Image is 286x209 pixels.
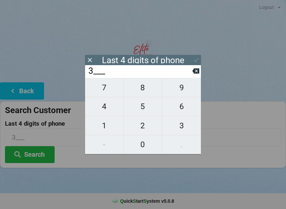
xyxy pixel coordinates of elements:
[85,97,124,116] button: 4
[162,97,201,116] button: 6
[124,119,162,133] span: 2
[85,81,123,95] span: 7
[85,119,123,133] span: 1
[162,81,201,95] span: 9
[85,116,124,135] button: 1
[124,138,162,151] span: 0
[124,116,163,135] button: 2
[124,81,162,95] span: 8
[124,97,163,116] button: 5
[85,78,124,97] button: 7
[102,57,184,63] div: Last 4 digits of phone
[162,100,201,113] span: 6
[162,78,201,97] button: 9
[124,78,163,97] button: 8
[85,100,123,113] span: 4
[124,135,163,154] button: 0
[162,116,201,135] button: 3
[162,119,201,133] span: 3
[124,100,162,113] span: 5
